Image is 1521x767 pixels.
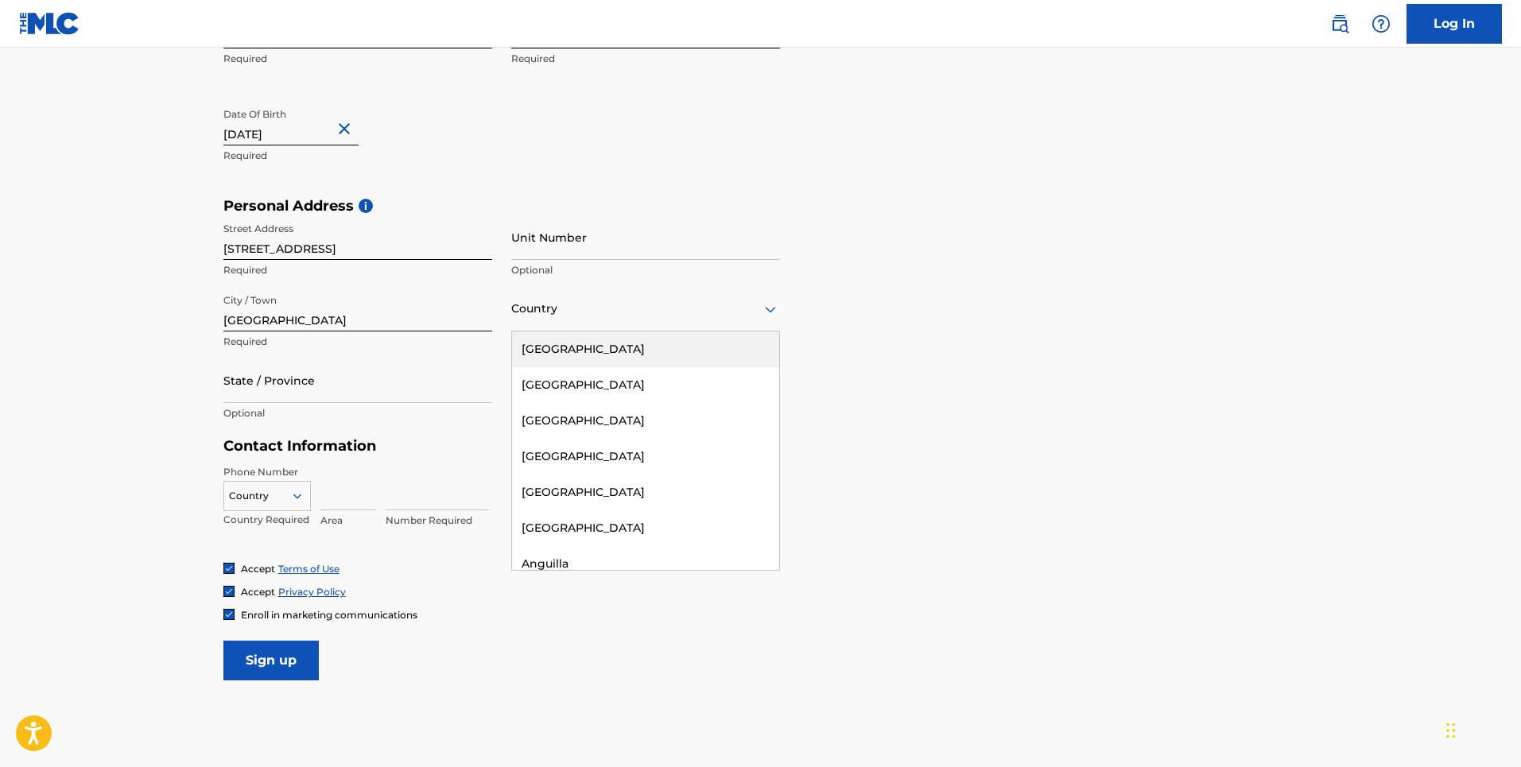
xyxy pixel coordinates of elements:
img: help [1372,14,1391,33]
h5: Contact Information [223,437,780,455]
p: Optional [223,406,492,420]
button: Close [335,105,359,153]
iframe: Chat Widget [1441,691,1521,767]
a: Log In [1407,4,1502,44]
div: [GEOGRAPHIC_DATA] [512,403,779,439]
h5: Personal Address [223,197,1298,215]
span: Accept [241,586,275,598]
p: Required [511,52,780,66]
span: Accept [241,563,275,575]
div: Anguilla [512,546,779,582]
p: Country Required [223,513,311,527]
p: Required [223,52,492,66]
p: Required [223,335,492,349]
div: Help [1365,8,1397,40]
p: Required [223,263,492,277]
span: Enroll in marketing communications [241,609,417,621]
div: [GEOGRAPHIC_DATA] [512,475,779,510]
p: Required [223,149,492,163]
div: Drag [1446,707,1456,754]
div: [GEOGRAPHIC_DATA] [512,367,779,403]
img: MLC Logo [19,12,80,35]
div: [GEOGRAPHIC_DATA] [512,510,779,546]
a: Privacy Policy [278,586,346,598]
img: checkbox [224,587,234,596]
a: Terms of Use [278,563,340,575]
p: Optional [511,263,780,277]
a: Public Search [1324,8,1356,40]
div: [GEOGRAPHIC_DATA] [512,331,779,367]
img: checkbox [224,610,234,619]
img: search [1330,14,1349,33]
img: checkbox [224,564,234,573]
p: Number Required [386,513,489,528]
p: Area [320,513,376,528]
input: Sign up [223,641,319,680]
span: i [359,199,373,213]
div: [GEOGRAPHIC_DATA] [512,439,779,475]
